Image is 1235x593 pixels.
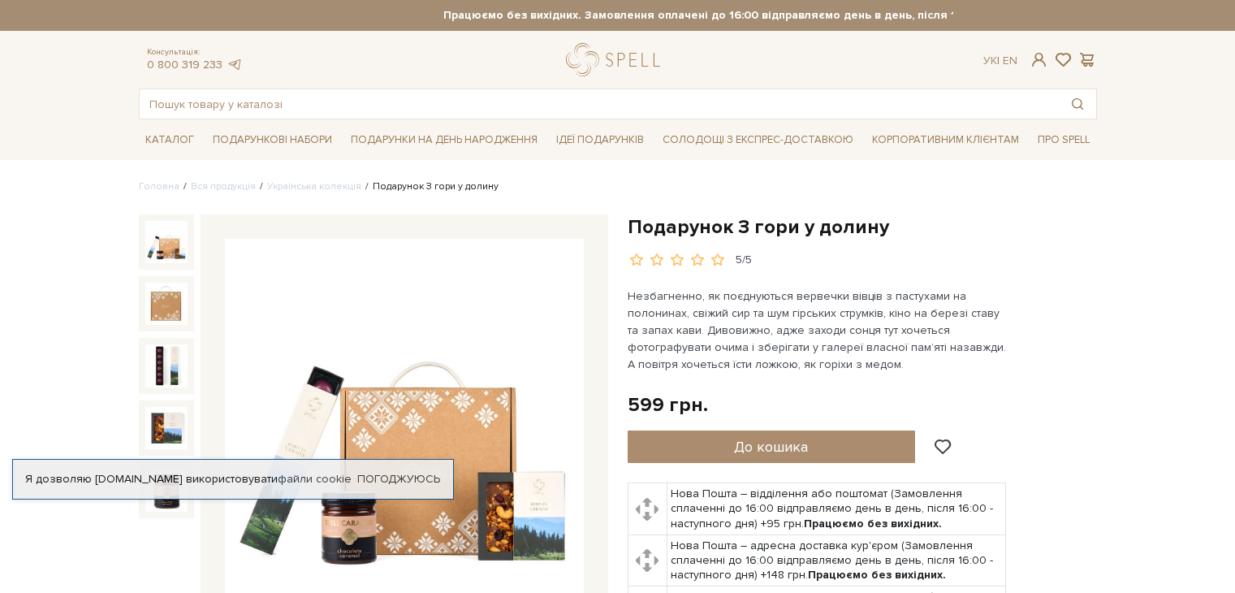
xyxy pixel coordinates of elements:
img: Подарунок З гори у долину [145,407,188,449]
a: 0 800 319 233 [147,58,222,71]
div: Я дозволяю [DOMAIN_NAME] використовувати [13,472,453,487]
p: Незбагненно, як поєднуються вервечки вівців з пастухами на полонинах, свіжий сир та шум гірських ... [628,288,1008,373]
a: telegram [227,58,243,71]
span: Ідеї подарунків [550,128,650,153]
b: Працюємо без вихідних. [808,568,946,582]
div: 5/5 [736,253,752,268]
a: Погоджуюсь [357,472,440,487]
a: Корпоративним клієнтам [866,126,1026,154]
a: файли cookie [278,472,352,486]
span: Подарунки на День народження [344,128,544,153]
input: Пошук товару у каталозі [140,89,1059,119]
li: Подарунок З гори у долину [361,180,499,194]
img: Подарунок З гори у долину [145,283,188,325]
span: Консультація: [147,47,243,58]
h1: Подарунок З гори у долину [628,214,1097,240]
div: Ук [983,54,1017,68]
span: Про Spell [1031,128,1096,153]
span: Подарункові набори [206,128,339,153]
b: Працюємо без вихідних. [804,517,942,530]
a: Солодощі з експрес-доставкою [656,126,860,154]
button: Пошук товару у каталозі [1059,89,1096,119]
img: Подарунок З гори у долину [145,344,188,387]
span: Каталог [139,128,201,153]
button: До кошика [628,431,916,463]
div: 599 грн. [628,392,708,418]
a: Українська колекція [267,180,361,193]
span: | [997,54,1000,67]
img: Подарунок З гори у долину [145,221,188,263]
a: Головна [139,180,179,193]
span: До кошика [734,438,808,456]
a: Вся продукція [191,180,256,193]
a: En [1003,54,1017,67]
td: Нова Пошта – адресна доставка кур'єром (Замовлення сплаченні до 16:00 відправляємо день в день, п... [667,535,1005,587]
a: logo [566,43,667,76]
td: Нова Пошта – відділення або поштомат (Замовлення сплаченні до 16:00 відправляємо день в день, піс... [667,483,1005,535]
